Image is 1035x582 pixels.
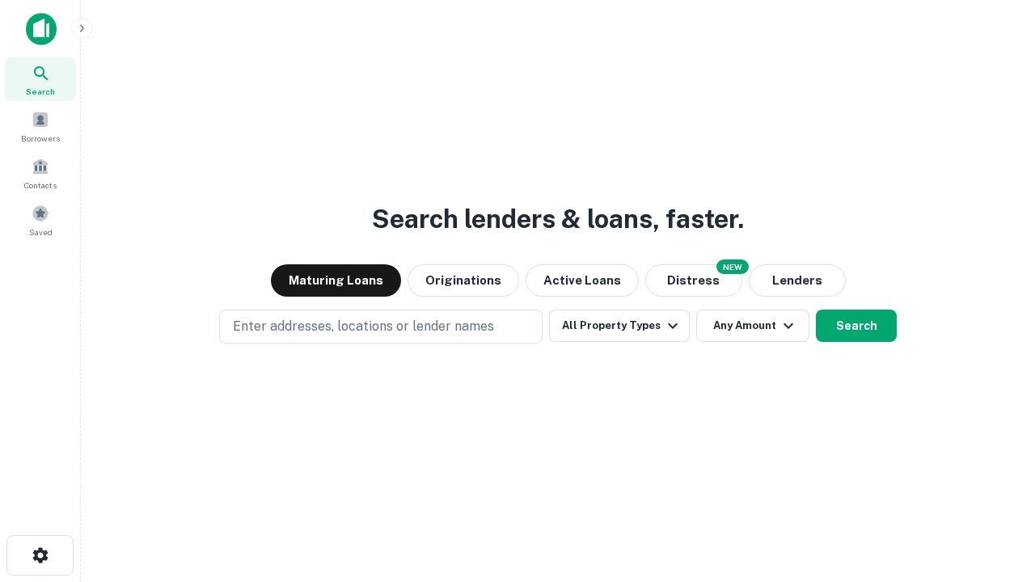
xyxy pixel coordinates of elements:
[645,264,742,297] button: Search distressed loans with lien and other non-mortgage details.
[5,104,76,148] a: Borrowers
[29,226,53,238] span: Saved
[526,264,639,297] button: Active Loans
[5,198,76,242] a: Saved
[954,453,1035,530] iframe: Chat Widget
[5,57,76,101] a: Search
[271,264,401,297] button: Maturing Loans
[716,259,749,274] div: NEW
[372,200,744,238] h3: Search lenders & loans, faster.
[219,310,543,344] button: Enter addresses, locations or lender names
[408,264,519,297] button: Originations
[26,13,57,45] img: capitalize-icon.png
[21,132,60,145] span: Borrowers
[816,310,897,342] button: Search
[26,85,55,98] span: Search
[696,310,809,342] button: Any Amount
[5,151,76,195] a: Contacts
[24,179,57,192] span: Contacts
[549,310,690,342] button: All Property Types
[749,264,846,297] button: Lenders
[233,317,494,336] p: Enter addresses, locations or lender names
